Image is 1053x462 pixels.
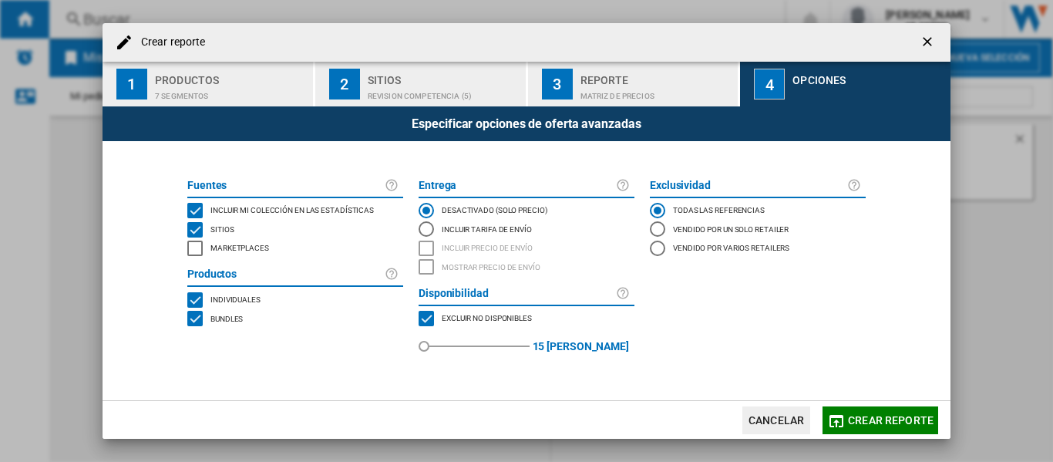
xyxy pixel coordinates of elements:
[650,239,866,258] md-radio-button: Vendido por varios retailers
[187,239,403,258] md-checkbox: MARKETPLACES
[187,309,403,329] md-checkbox: BUNDLES
[419,220,634,238] md-radio-button: Incluir tarifa de envío
[419,201,634,220] md-radio-button: DESACTIVADO (solo precio)
[210,241,269,252] span: Marketplaces
[754,69,785,99] div: 4
[442,241,533,252] span: Incluir precio de envío
[419,239,634,258] md-checkbox: INCLUDE DELIVERY PRICE
[155,84,307,100] div: 7 segmentos
[650,177,847,195] label: Exclusividad
[528,62,740,106] button: 3 Reporte Matriz de precios
[650,220,866,238] md-radio-button: Vendido por un solo retailer
[740,62,950,106] button: 4 Opciones
[187,177,385,195] label: Fuentes
[823,406,938,434] button: Crear reporte
[155,68,307,84] div: Productos
[187,220,403,239] md-checkbox: SITES
[419,258,634,277] md-checkbox: SHOW DELIVERY PRICE
[650,201,866,220] md-radio-button: Todas las referencias
[210,223,234,234] span: Sitios
[533,328,629,365] label: 15 [PERSON_NAME]
[210,293,261,304] span: Individuales
[133,35,205,50] h4: Crear reporte
[315,62,527,106] button: 2 Sitios REVISION COMPETENCIA (5)
[187,290,403,309] md-checkbox: SINGLE
[580,68,732,84] div: Reporte
[210,312,243,323] span: Bundles
[424,328,530,365] md-slider: red
[329,69,360,99] div: 2
[419,177,616,195] label: Entrega
[920,34,938,52] ng-md-icon: getI18NText('BUTTONS.CLOSE_DIALOG')
[913,27,944,58] button: getI18NText('BUTTONS.CLOSE_DIALOG')
[580,84,732,100] div: Matriz de precios
[542,69,573,99] div: 3
[419,309,634,329] md-checkbox: MARKETPLACES
[368,84,520,100] div: REVISION COMPETENCIA (5)
[210,204,374,214] span: Incluir mi colección en las estadísticas
[103,106,950,141] div: Especificar opciones de oferta avanzadas
[742,406,810,434] button: Cancelar
[103,62,315,106] button: 1 Productos 7 segmentos
[442,312,532,322] span: Excluir no disponibles
[792,68,944,84] div: Opciones
[368,68,520,84] div: Sitios
[419,285,616,303] label: Disponibilidad
[442,261,540,271] span: Mostrar precio de envío
[116,69,147,99] div: 1
[848,414,934,427] span: Crear reporte
[187,201,403,221] md-checkbox: INCLUDE MY SITE
[187,265,385,284] label: Productos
